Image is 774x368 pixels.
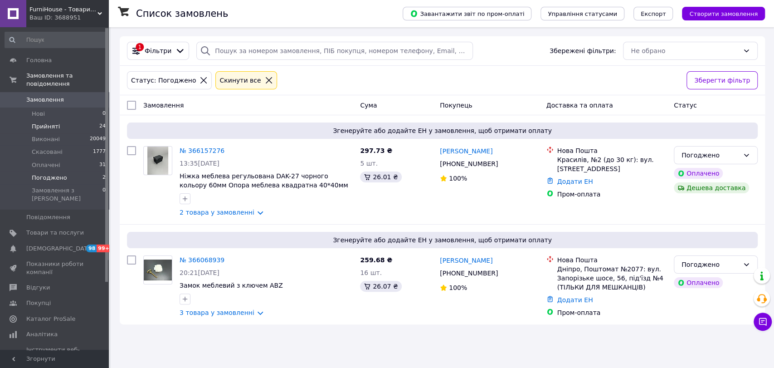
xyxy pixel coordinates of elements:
[26,213,70,221] span: Повідомлення
[550,46,616,55] span: Збережені фільтри:
[143,255,172,285] a: Фото товару
[557,296,593,304] a: Додати ЕН
[32,186,102,203] span: Замовлення з [PERSON_NAME]
[147,147,169,175] img: Фото товару
[102,174,106,182] span: 2
[26,260,84,276] span: Показники роботи компанії
[360,102,377,109] span: Cума
[674,168,723,179] div: Оплачено
[131,236,754,245] span: Згенеруйте або додайте ЕН у замовлення, щоб отримати оплату
[633,7,673,20] button: Експорт
[682,260,739,270] div: Погоджено
[26,330,58,339] span: Аналітика
[689,10,758,17] span: Створити замовлення
[26,299,51,307] span: Покупці
[32,161,60,169] span: Оплачені
[102,186,106,203] span: 0
[180,209,254,216] a: 2 товара у замовленні
[26,245,93,253] span: [DEMOGRAPHIC_DATA]
[180,256,224,264] a: № 366068939
[99,161,106,169] span: 31
[180,160,219,167] span: 13:35[DATE]
[440,160,498,167] span: [PHONE_NUMBER]
[196,42,472,60] input: Пошук за номером замовлення, ПІБ покупця, номером телефону, Email, номером накладної
[93,148,106,156] span: 1777
[360,281,401,292] div: 26.07 ₴
[144,260,172,281] img: Фото товару
[131,126,754,135] span: Згенеруйте або додайте ЕН у замовлення, щоб отримати оплату
[557,155,667,173] div: Красилів, №2 (до 30 кг): вул. [STREET_ADDRESS]
[29,14,109,22] div: Ваш ID: 3688951
[360,160,378,167] span: 5 шт.
[403,7,531,20] button: Завантажити звіт по пром-оплаті
[557,146,667,155] div: Нова Пошта
[29,5,97,14] span: FurniHouse - Товари для дому та саду
[136,8,228,19] h1: Список замовлень
[143,102,184,109] span: Замовлення
[26,346,84,362] span: Інструменти веб-майстра та SEO
[674,182,749,193] div: Дешева доставка
[180,309,254,316] a: 3 товара у замовленні
[26,284,50,292] span: Відгуки
[674,277,723,288] div: Оплачено
[440,270,498,277] span: [PHONE_NUMBER]
[360,269,382,276] span: 16 шт.
[180,269,219,276] span: 20:21[DATE]
[410,10,524,18] span: Завантажити звіт по пром-оплаті
[694,75,750,85] span: Зберегти фільтр
[86,245,97,252] span: 98
[97,245,112,252] span: 99+
[5,32,107,48] input: Пошук
[32,123,60,131] span: Прийняті
[32,174,67,182] span: Погоджено
[449,175,467,182] span: 100%
[180,282,283,289] a: Замок меблевий з ключем ABZ
[686,71,758,89] button: Зберегти фільтр
[557,265,667,292] div: Дніпро, Поштомат №2077: вул. Запорізьке шосе, 56, під'їзд №4 (ТІЛЬКИ ДЛЯ МЕШКАНЦІВ)
[682,7,765,20] button: Створити замовлення
[754,313,772,331] button: Чат з покупцем
[26,96,64,104] span: Замовлення
[180,147,224,154] a: № 366157276
[546,102,613,109] span: Доставка та оплата
[26,315,75,323] span: Каталог ProSale
[26,229,84,237] span: Товари та послуги
[440,102,472,109] span: Покупець
[440,256,492,265] a: [PERSON_NAME]
[143,146,172,175] a: Фото товару
[26,72,109,88] span: Замовлення та повідомлення
[540,7,624,20] button: Управління статусами
[674,102,697,109] span: Статус
[360,256,392,264] span: 259.68 ₴
[32,135,60,143] span: Виконані
[557,255,667,265] div: Нова Пошта
[32,148,63,156] span: Скасовані
[641,10,666,17] span: Експорт
[180,172,348,198] a: Ніжка меблева регульована DAK-27 чорного кольору 60мм Опора меблева квадратна 40*40мм для тумб ко...
[682,150,739,160] div: Погоджено
[26,56,52,64] span: Головна
[449,284,467,291] span: 100%
[32,110,45,118] span: Нові
[129,75,198,85] div: Статус: Погоджено
[99,123,106,131] span: 24
[102,110,106,118] span: 0
[218,75,263,85] div: Cкинути все
[557,178,593,185] a: Додати ЕН
[145,46,171,55] span: Фільтри
[631,46,739,56] div: Не обрано
[90,135,106,143] span: 20049
[557,308,667,317] div: Пром-оплата
[673,10,765,17] a: Створити замовлення
[360,147,392,154] span: 297.73 ₴
[440,147,492,156] a: [PERSON_NAME]
[557,190,667,199] div: Пром-оплата
[548,10,617,17] span: Управління статусами
[360,172,401,182] div: 26.01 ₴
